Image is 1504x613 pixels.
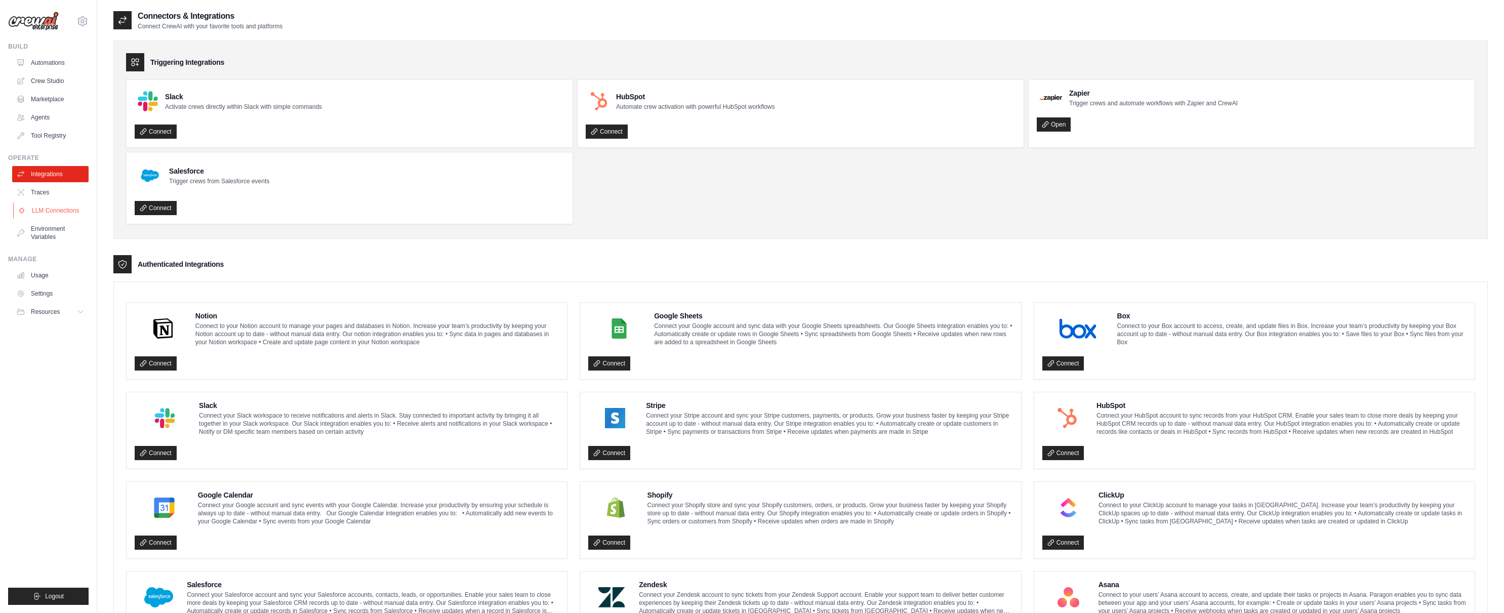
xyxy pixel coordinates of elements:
a: Environment Variables [12,221,89,245]
a: Open [1037,117,1071,132]
h4: Shopify [647,490,1013,500]
div: Operate [8,154,89,162]
h4: Google Sheets [654,311,1012,321]
p: Connect CrewAI with your favorite tools and platforms [138,22,282,30]
h4: HubSpot [616,92,775,102]
img: Google Calendar Logo [138,498,191,518]
a: Settings [12,285,89,302]
a: Connect [135,201,177,215]
p: Connect your Stripe account and sync your Stripe customers, payments, or products. Grow your busi... [646,412,1012,436]
p: Trigger crews from Salesforce events [169,177,269,185]
p: Automate crew activation with powerful HubSpot workflows [616,103,775,111]
img: Logo [8,12,59,31]
button: Logout [8,588,89,605]
a: Connect [1042,446,1084,460]
img: Shopify Logo [591,498,640,518]
p: Connect your Slack workspace to receive notifications and alerts in Slack. Stay connected to impo... [199,412,559,436]
a: Automations [12,55,89,71]
a: Connect [588,356,630,371]
img: Box Logo [1045,318,1110,339]
p: Activate crews directly within Slack with simple commands [165,103,322,111]
a: Traces [12,184,89,200]
h4: Zendesk [639,580,1013,590]
a: LLM Connections [13,202,90,219]
h3: Authenticated Integrations [138,259,224,269]
p: Connect your HubSpot account to sync records from your HubSpot CRM. Enable your sales team to clo... [1096,412,1467,436]
p: Connect to your ClickUp account to manage your tasks in [GEOGRAPHIC_DATA]. Increase your team’s p... [1099,501,1467,525]
span: Resources [31,308,60,316]
a: Agents [12,109,89,126]
h4: Zapier [1069,88,1238,98]
img: Asana Logo [1045,587,1091,607]
h4: HubSpot [1096,400,1467,411]
a: Connect [135,125,177,139]
a: Connect [135,446,177,460]
button: Resources [12,304,89,320]
p: Connect your Google account and sync data with your Google Sheets spreadsheets. Our Google Sheets... [654,322,1012,346]
h4: Notion [195,311,559,321]
a: Integrations [12,166,89,182]
a: Connect [588,536,630,550]
a: Connect [588,446,630,460]
img: Notion Logo [138,318,188,339]
a: Tool Registry [12,128,89,144]
h4: Slack [165,92,322,102]
img: ClickUp Logo [1045,498,1091,518]
a: Connect [1042,356,1084,371]
p: Connect your Shopify store and sync your Shopify customers, orders, or products. Grow your busine... [647,501,1013,525]
span: Logout [45,592,64,600]
a: Usage [12,267,89,283]
div: Manage [8,255,89,263]
h4: Asana [1099,580,1467,590]
img: Stripe Logo [591,408,639,428]
img: Zendesk Logo [591,587,632,607]
img: Slack Logo [138,91,158,111]
img: Salesforce Logo [138,587,180,607]
a: Connect [135,536,177,550]
img: Google Sheets Logo [591,318,647,339]
img: HubSpot Logo [1045,408,1089,428]
h4: ClickUp [1099,490,1467,500]
h4: Slack [199,400,559,411]
img: HubSpot Logo [589,91,609,111]
h4: Salesforce [169,166,269,176]
h4: Google Calendar [198,490,559,500]
a: Marketplace [12,91,89,107]
h2: Connectors & Integrations [138,10,282,22]
img: Salesforce Logo [138,164,162,188]
a: Connect [1042,536,1084,550]
img: Zapier Logo [1040,95,1062,101]
a: Crew Studio [12,73,89,89]
h4: Salesforce [187,580,559,590]
img: Slack Logo [138,408,192,428]
a: Connect [135,356,177,371]
p: Connect to your Notion account to manage your pages and databases in Notion. Increase your team’s... [195,322,559,346]
div: Build [8,43,89,51]
a: Connect [586,125,628,139]
p: Trigger crews and automate workflows with Zapier and CrewAI [1069,99,1238,107]
h3: Triggering Integrations [150,57,224,67]
h4: Box [1117,311,1467,321]
p: Connect to your Box account to access, create, and update files in Box. Increase your team’s prod... [1117,322,1467,346]
p: Connect your Google account and sync events with your Google Calendar. Increase your productivity... [198,501,559,525]
h4: Stripe [646,400,1012,411]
